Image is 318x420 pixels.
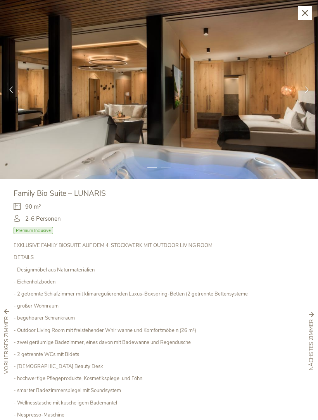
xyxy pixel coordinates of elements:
[25,203,41,211] span: 90 m²
[14,188,106,199] span: Family Bio Suite – LUNARIS
[25,215,61,223] span: 2-6 Personen
[14,227,53,234] span: Premium Inclusive
[14,266,304,273] p: - Designmöbel aus Naturmaterialien
[14,254,304,261] p: DETAILS
[14,242,304,249] p: EXKLUSIVE FAMILY BIOSUITE AUF DEM 4. STOCKWERK MIT OUTDOOR LIVING ROOM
